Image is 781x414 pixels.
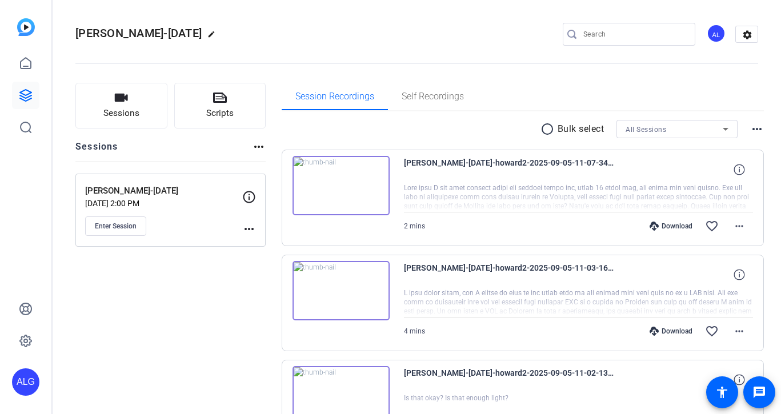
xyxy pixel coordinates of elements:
[752,385,766,399] mat-icon: message
[404,366,615,393] span: [PERSON_NAME]-[DATE]-howard2-2025-09-05-11-02-13-378-0
[750,122,764,136] mat-icon: more_horiz
[295,92,374,101] span: Session Recordings
[242,222,256,236] mat-icon: more_horiz
[85,216,146,236] button: Enter Session
[75,140,118,162] h2: Sessions
[207,30,221,44] mat-icon: edit
[705,219,719,233] mat-icon: favorite_border
[707,24,727,44] ngx-avatar: Arizona Law Group
[732,324,746,338] mat-icon: more_horiz
[583,27,686,41] input: Search
[85,184,242,198] p: [PERSON_NAME]-[DATE]
[644,327,698,336] div: Download
[404,222,425,230] span: 2 mins
[644,222,698,231] div: Download
[95,222,137,231] span: Enter Session
[293,156,390,215] img: thumb-nail
[17,18,35,36] img: blue-gradient.svg
[404,327,425,335] span: 4 mins
[558,122,604,136] p: Bulk select
[75,26,202,40] span: [PERSON_NAME]-[DATE]
[404,156,615,183] span: [PERSON_NAME]-[DATE]-howard2-2025-09-05-11-07-34-903-0
[705,324,719,338] mat-icon: favorite_border
[75,83,167,128] button: Sessions
[402,92,464,101] span: Self Recordings
[12,368,39,396] div: ALG
[174,83,266,128] button: Scripts
[707,24,726,43] div: AL
[736,26,759,43] mat-icon: settings
[404,261,615,288] span: [PERSON_NAME]-[DATE]-howard2-2025-09-05-11-03-16-265-0
[293,261,390,320] img: thumb-nail
[715,385,729,399] mat-icon: accessibility
[206,107,234,120] span: Scripts
[85,199,242,208] p: [DATE] 2:00 PM
[540,122,558,136] mat-icon: radio_button_unchecked
[103,107,139,120] span: Sessions
[732,219,746,233] mat-icon: more_horiz
[626,126,666,134] span: All Sessions
[252,140,266,154] mat-icon: more_horiz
